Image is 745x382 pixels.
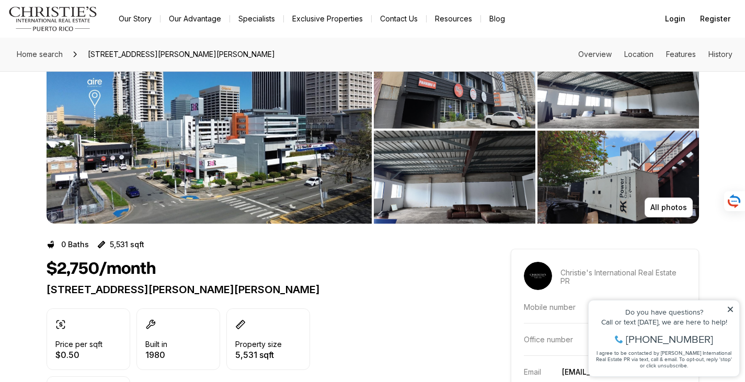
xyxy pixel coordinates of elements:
div: Do you have questions? [11,24,151,31]
p: Built in [145,340,167,349]
span: [PHONE_NUMBER] [43,49,130,60]
a: Home search [13,46,67,63]
h1: $2,750/month [47,259,156,279]
span: [STREET_ADDRESS][PERSON_NAME][PERSON_NAME] [84,46,279,63]
p: 1980 [145,351,167,359]
nav: Page section menu [578,50,732,59]
button: View image gallery [47,36,372,224]
p: Email [524,367,541,376]
a: Our Story [110,11,160,26]
button: Contact Us [372,11,426,26]
p: Property size [235,340,282,349]
p: [STREET_ADDRESS][PERSON_NAME][PERSON_NAME] [47,283,473,296]
button: Login [659,8,692,29]
button: View image gallery [537,36,699,129]
p: 5,531 sqft [110,240,144,249]
a: Our Advantage [161,11,230,26]
button: View image gallery [374,36,535,129]
button: All photos [645,198,693,217]
button: View image gallery [537,131,699,224]
li: 1 of 4 [47,36,372,224]
p: Price per sqft [55,340,102,349]
p: Christie's International Real Estate PR [560,269,686,285]
a: Skip to: Overview [578,50,612,59]
span: Home search [17,50,63,59]
a: Skip to: Features [666,50,696,59]
div: Call or text [DATE], we are here to help! [11,33,151,41]
a: Exclusive Properties [284,11,371,26]
div: Listing Photos [47,36,699,224]
a: Skip to: Location [624,50,654,59]
p: 5,531 sqft [235,351,282,359]
p: $0.50 [55,351,102,359]
p: Office number [524,335,573,344]
span: I agree to be contacted by [PERSON_NAME] International Real Estate PR via text, call & email. To ... [13,64,149,84]
button: View image gallery [374,131,535,224]
p: 0 Baths [61,240,89,249]
a: Skip to: History [708,50,732,59]
span: Register [700,15,730,23]
p: Mobile number [524,303,576,311]
button: Register [694,8,737,29]
span: Login [665,15,685,23]
a: Specialists [230,11,283,26]
a: Resources [427,11,480,26]
p: All photos [650,203,687,212]
a: Blog [481,11,513,26]
a: [EMAIL_ADDRESS][DOMAIN_NAME] [562,367,686,376]
li: 2 of 4 [374,36,699,224]
img: logo [8,6,98,31]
